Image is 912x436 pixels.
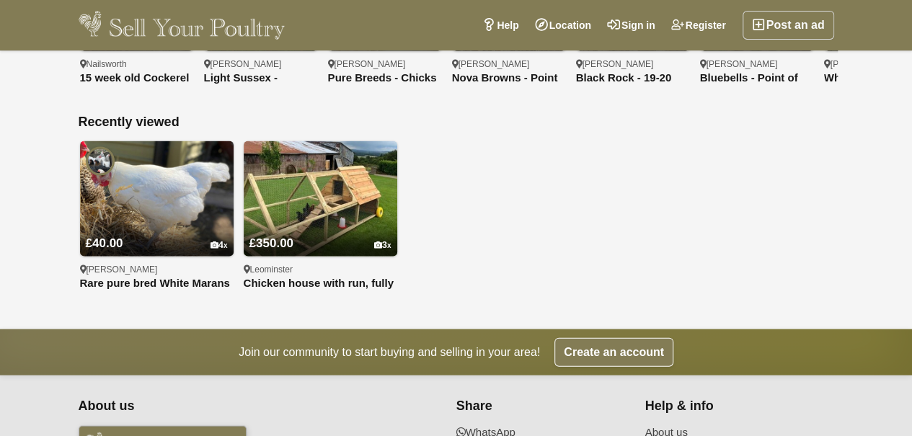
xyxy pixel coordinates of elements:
div: Nailsworth [80,58,194,70]
a: Help [474,11,526,40]
div: 3 [374,240,391,251]
a: Bluebells - Point of Lays - [GEOGRAPHIC_DATA] [700,72,814,84]
div: [PERSON_NAME] [452,58,566,70]
span: £40.00 [86,236,123,250]
a: Post an ad [743,11,834,40]
a: Register [663,11,734,40]
h4: Help & info [645,399,816,414]
img: Pilling Poultry [86,147,115,176]
img: Rare pure bred White Marans [80,141,234,257]
div: [PERSON_NAME] [576,58,690,70]
a: £350.00 3 [244,209,397,257]
div: [PERSON_NAME] [328,58,442,70]
a: Black Rock - 19-20 weeks old - Point of Lay [576,72,690,84]
a: Rare pure bred White Marans [80,277,234,290]
a: Pure Breeds - Chicks for Sale - From 1 Day Old - [GEOGRAPHIC_DATA] [328,72,442,84]
h4: About us [79,399,370,414]
a: Create an account [554,338,673,367]
a: 15 week old Cockerel [80,72,194,84]
h2: Recently viewed [79,115,834,130]
div: Leominster [244,264,397,275]
span: Join our community to start buying and selling in your area! [239,344,540,361]
a: Light Sussex - [GEOGRAPHIC_DATA] - [GEOGRAPHIC_DATA] [204,72,318,84]
a: Chicken house with run, fully moveable [244,277,397,290]
div: [PERSON_NAME] [80,264,234,275]
a: Sign in [599,11,663,40]
div: 4 [211,240,228,251]
img: Chicken house with run, fully moveable [244,141,397,257]
div: [PERSON_NAME] [204,58,318,70]
img: Sell Your Poultry [79,11,285,40]
h4: Share [456,399,627,414]
a: Nova Browns - Point of Lays - [GEOGRAPHIC_DATA] [452,72,566,84]
a: £40.00 4 [80,209,234,257]
div: [PERSON_NAME] [700,58,814,70]
a: Location [527,11,599,40]
span: £350.00 [249,236,293,250]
